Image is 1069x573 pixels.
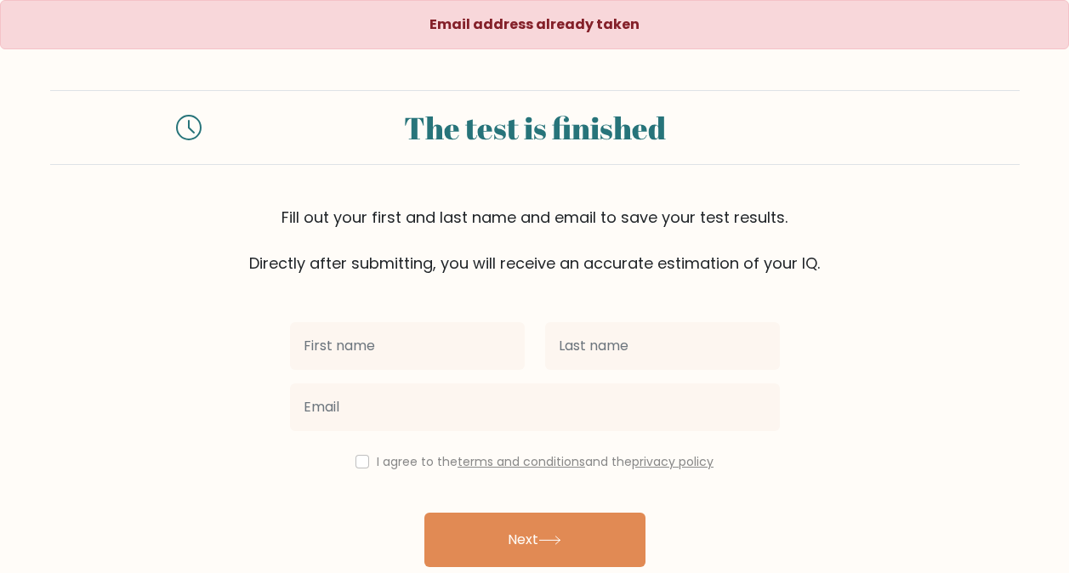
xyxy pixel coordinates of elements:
div: The test is finished [222,105,848,150]
input: First name [290,322,525,370]
button: Next [424,513,645,567]
strong: Email address already taken [429,14,640,34]
a: privacy policy [632,453,714,470]
a: terms and conditions [458,453,585,470]
label: I agree to the and the [377,453,714,470]
input: Email [290,383,780,431]
div: Fill out your first and last name and email to save your test results. Directly after submitting,... [50,206,1020,275]
input: Last name [545,322,780,370]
